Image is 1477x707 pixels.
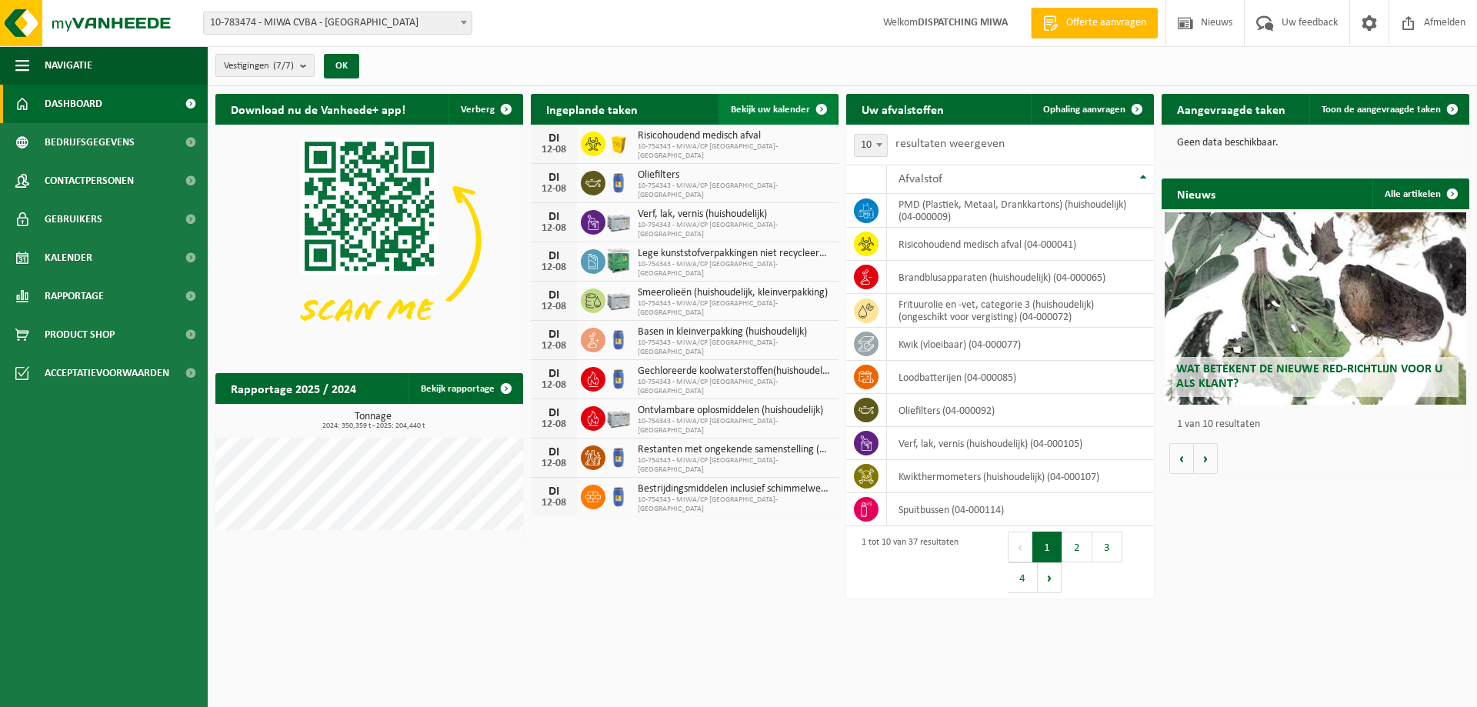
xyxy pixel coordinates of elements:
[215,54,315,77] button: Vestigingen(7/7)
[538,250,569,262] div: DI
[45,200,102,238] span: Gebruikers
[605,286,632,312] img: PB-LB-0680-HPE-GY-11
[1177,419,1462,430] p: 1 van 10 resultaten
[899,173,942,185] span: Afvalstof
[538,289,569,302] div: DI
[887,194,1154,228] td: PMD (Plastiek, Metaal, Drankkartons) (huishoudelijk) (04-000009)
[538,223,569,234] div: 12-08
[1165,212,1466,405] a: Wat betekent de nieuwe RED-richtlijn voor u als klant?
[45,46,92,85] span: Navigatie
[1031,8,1158,38] a: Offerte aanvragen
[731,105,810,115] span: Bekijk uw kalender
[223,412,523,430] h3: Tonnage
[895,138,1005,150] label: resultaten weergeven
[215,94,421,124] h2: Download nu de Vanheede+ app!
[605,325,632,352] img: PB-OT-0120-HPE-00-02
[538,132,569,145] div: DI
[638,169,831,182] span: Oliefilters
[324,54,359,78] button: OK
[1062,15,1150,31] span: Offerte aanvragen
[1092,532,1122,562] button: 3
[538,211,569,223] div: DI
[538,302,569,312] div: 12-08
[215,125,523,355] img: Download de VHEPlus App
[918,17,1008,28] strong: DISPATCHING MIWA
[638,456,831,475] span: 10-754343 - MIWA/CP [GEOGRAPHIC_DATA]-[GEOGRAPHIC_DATA]
[203,12,472,35] span: 10-783474 - MIWA CVBA - SINT-NIKLAAS
[538,407,569,419] div: DI
[638,378,831,396] span: 10-754343 - MIWA/CP [GEOGRAPHIC_DATA]-[GEOGRAPHIC_DATA]
[1176,363,1442,390] span: Wat betekent de nieuwe RED-richtlijn voor u als klant?
[538,380,569,391] div: 12-08
[538,328,569,341] div: DI
[638,221,831,239] span: 10-754343 - MIWA/CP [GEOGRAPHIC_DATA]-[GEOGRAPHIC_DATA]
[461,105,495,115] span: Verberg
[538,184,569,195] div: 12-08
[605,168,632,195] img: PB-OT-0120-HPE-00-02
[718,94,837,125] a: Bekijk uw kalender
[605,246,632,275] img: PB-HB-1400-HPE-GN-11
[538,419,569,430] div: 12-08
[605,404,632,430] img: PB-LB-0680-HPE-GY-11
[605,365,632,391] img: PB-OT-0120-HPE-00-02
[605,443,632,469] img: PB-OT-0120-HPE-00-02
[45,354,169,392] span: Acceptatievoorwaarden
[638,182,831,200] span: 10-754343 - MIWA/CP [GEOGRAPHIC_DATA]-[GEOGRAPHIC_DATA]
[638,260,831,278] span: 10-754343 - MIWA/CP [GEOGRAPHIC_DATA]-[GEOGRAPHIC_DATA]
[538,485,569,498] div: DI
[1162,178,1231,208] h2: Nieuws
[887,427,1154,460] td: verf, lak, vernis (huishoudelijk) (04-000105)
[846,94,959,124] h2: Uw afvalstoffen
[1162,94,1301,124] h2: Aangevraagde taken
[45,162,134,200] span: Contactpersonen
[605,129,632,155] img: LP-SB-00050-HPE-22
[638,417,831,435] span: 10-754343 - MIWA/CP [GEOGRAPHIC_DATA]-[GEOGRAPHIC_DATA]
[538,341,569,352] div: 12-08
[1322,105,1441,115] span: Toon de aangevraagde taken
[854,530,959,595] div: 1 tot 10 van 37 resultaten
[45,315,115,354] span: Product Shop
[887,294,1154,328] td: frituurolie en -vet, categorie 3 (huishoudelijk) (ongeschikt voor vergisting) (04-000072)
[605,482,632,509] img: PB-OT-0120-HPE-00-02
[1062,532,1092,562] button: 2
[1194,443,1218,474] button: Volgende
[887,493,1154,526] td: spuitbussen (04-000114)
[538,446,569,459] div: DI
[224,55,294,78] span: Vestigingen
[638,248,831,260] span: Lege kunststofverpakkingen niet recycleerbaar
[538,368,569,380] div: DI
[887,460,1154,493] td: kwikthermometers (huishoudelijk) (04-000107)
[854,134,888,157] span: 10
[448,94,522,125] button: Verberg
[531,94,653,124] h2: Ingeplande taken
[538,498,569,509] div: 12-08
[223,422,523,430] span: 2024: 350,359 t - 2025: 204,440 t
[45,277,104,315] span: Rapportage
[273,61,294,71] count: (7/7)
[887,328,1154,361] td: kwik (vloeibaar) (04-000077)
[638,338,831,357] span: 10-754343 - MIWA/CP [GEOGRAPHIC_DATA]-[GEOGRAPHIC_DATA]
[1031,94,1152,125] a: Ophaling aanvragen
[1038,562,1062,593] button: Next
[887,261,1154,294] td: brandblusapparaten (huishoudelijk) (04-000065)
[855,135,887,156] span: 10
[1372,178,1468,209] a: Alle artikelen
[1309,94,1468,125] a: Toon de aangevraagde taken
[538,172,569,184] div: DI
[887,394,1154,427] td: oliefilters (04-000092)
[638,208,831,221] span: Verf, lak, vernis (huishoudelijk)
[638,405,831,417] span: Ontvlambare oplosmiddelen (huishoudelijk)
[1008,562,1038,593] button: 4
[638,326,831,338] span: Basen in kleinverpakking (huishoudelijk)
[45,123,135,162] span: Bedrijfsgegevens
[538,262,569,273] div: 12-08
[45,238,92,277] span: Kalender
[1169,443,1194,474] button: Vorige
[215,373,372,403] h2: Rapportage 2025 / 2024
[638,142,831,161] span: 10-754343 - MIWA/CP [GEOGRAPHIC_DATA]-[GEOGRAPHIC_DATA]
[605,208,632,234] img: PB-LB-0680-HPE-GY-11
[1177,138,1454,148] p: Geen data beschikbaar.
[638,495,831,514] span: 10-754343 - MIWA/CP [GEOGRAPHIC_DATA]-[GEOGRAPHIC_DATA]
[204,12,472,34] span: 10-783474 - MIWA CVBA - SINT-NIKLAAS
[887,228,1154,261] td: risicohoudend medisch afval (04-000041)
